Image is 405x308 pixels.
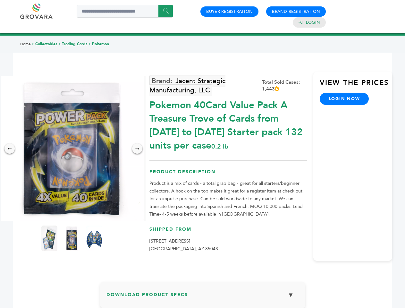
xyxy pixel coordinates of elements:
span: > [58,41,61,47]
div: ← [4,143,15,154]
h3: View the Prices [320,78,392,93]
div: → [132,143,142,154]
span: > [89,41,91,47]
a: Login [306,20,320,25]
button: ▼ [283,288,299,302]
h3: Shipped From [149,226,307,237]
a: Jacent Strategic Manufacturing, LLC [149,75,225,96]
img: Pokemon 40-Card Value Pack – A Treasure Trove of Cards from 1996 to 2024 - Starter pack! 132 unit... [64,226,80,251]
div: Total Sold Cases: 1,443 [262,79,307,92]
p: Product is a mix of cards - a total grab bag - great for all starters/beginner collectors. A hook... [149,180,307,218]
a: Trading Cards [62,41,88,47]
p: [STREET_ADDRESS] [GEOGRAPHIC_DATA], AZ 85043 [149,237,307,253]
div: Pokemon 40Card Value Pack A Treasure Trove of Cards from [DATE] to [DATE] Starter pack 132 units ... [149,95,307,152]
h3: Download Product Specs [106,288,299,307]
a: Collectables [35,41,57,47]
a: Buyer Registration [206,9,253,14]
a: Brand Registration [272,9,320,14]
img: Pokemon 40-Card Value Pack – A Treasure Trove of Cards from 1996 to 2024 - Starter pack! 132 unit... [41,226,57,251]
a: Pokemon [92,41,109,47]
a: Home [20,41,31,47]
h3: Product Description [149,169,307,180]
span: 0.2 lb [211,142,228,151]
span: > [32,41,34,47]
input: Search a product or brand... [77,5,173,18]
img: Pokemon 40-Card Value Pack – A Treasure Trove of Cards from 1996 to 2024 - Starter pack! 132 unit... [86,226,102,251]
a: login now [320,93,369,105]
